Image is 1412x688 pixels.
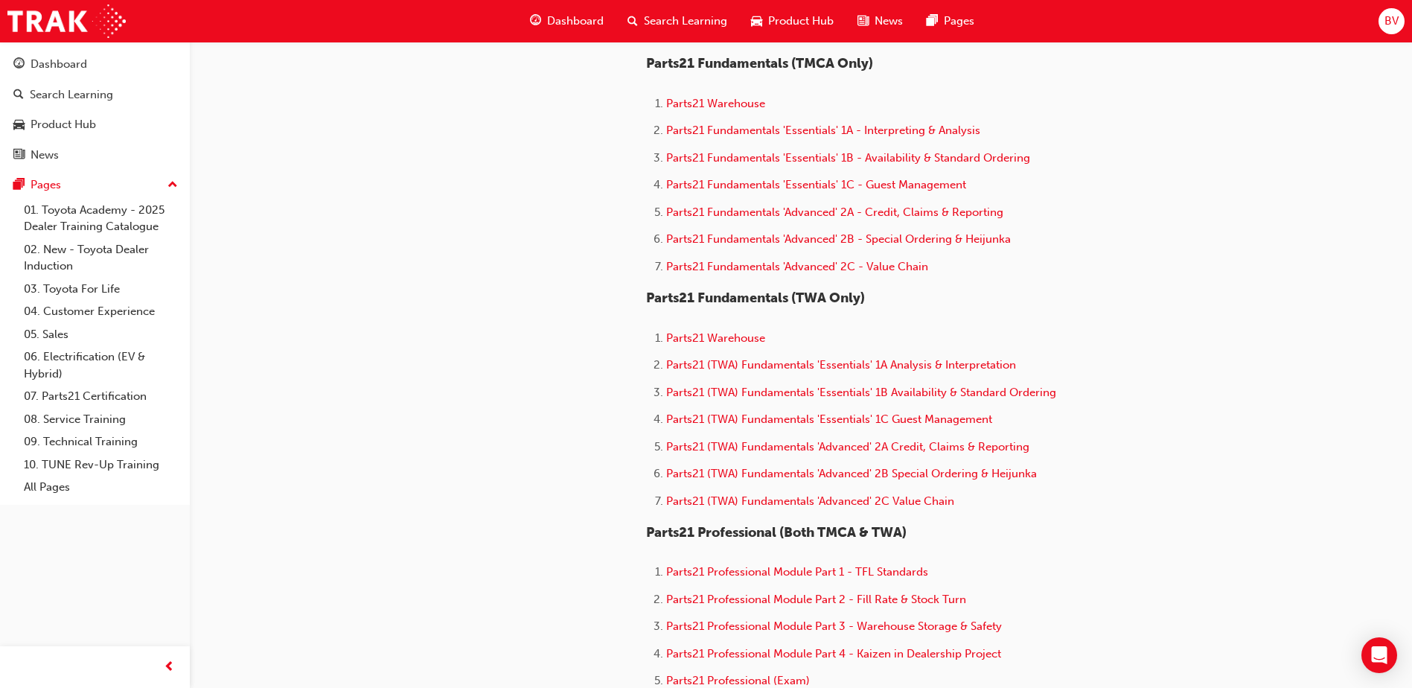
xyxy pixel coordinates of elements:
[875,13,903,30] span: News
[666,386,1056,399] a: Parts21 (TWA) Fundamentals 'Essentials' 1B Availability & Standard Ordering
[547,13,604,30] span: Dashboard
[666,124,980,137] a: Parts21 Fundamentals 'Essentials' 1A - Interpreting & Analysis
[646,55,873,71] span: Parts21 Fundamentals (TMCA Only)
[666,565,928,579] a: Parts21 Professional Module Part 1 - TFL Standards
[18,300,184,323] a: 04. Customer Experience
[164,658,175,677] span: prev-icon
[30,86,113,103] div: Search Learning
[666,206,1003,219] a: Parts21 Fundamentals 'Advanced' 2A - Credit, Claims & Reporting
[666,593,966,606] a: Parts21 Professional Module Part 2 - Fill Rate & Stock Turn
[18,385,184,408] a: 07. Parts21 Certification
[1379,8,1405,34] button: BV
[18,430,184,453] a: 09. Technical Training
[666,331,765,345] a: Parts21 Warehouse
[530,12,541,31] span: guage-icon
[666,97,765,110] a: Parts21 Warehouse
[644,13,727,30] span: Search Learning
[646,524,907,541] span: Parts21 Professional (Both TMCA & TWA)
[666,494,954,508] a: Parts21 (TWA) Fundamentals 'Advanced' 2C Value Chain
[13,118,25,132] span: car-icon
[18,199,184,238] a: 01. Toyota Academy - 2025 Dealer Training Catalogue
[857,12,869,31] span: news-icon
[7,4,126,38] img: Trak
[6,171,184,199] button: Pages
[666,440,1029,453] a: Parts21 (TWA) Fundamentals 'Advanced' 2A Credit, Claims & Reporting
[666,647,1001,660] a: Parts21 Professional Module Part 4 - Kaizen in Dealership Project
[13,89,24,102] span: search-icon
[739,6,846,36] a: car-iconProduct Hub
[6,141,184,169] a: News
[646,290,865,306] span: Parts21 Fundamentals (TWA Only)
[666,232,1011,246] a: Parts21 Fundamentals 'Advanced' 2B - Special Ordering & Heijunka
[666,674,810,687] a: Parts21 Professional (Exam)
[18,476,184,499] a: All Pages
[666,260,928,273] a: Parts21 Fundamentals 'Advanced' 2C - Value Chain
[18,408,184,431] a: 08. Service Training
[18,453,184,477] a: 10. TUNE Rev-Up Training
[666,619,1002,633] a: Parts21 Professional Module Part 3 - Warehouse Storage & Safety
[666,358,1016,372] a: Parts21 (TWA) Fundamentals 'Essentials' 1A Analysis & Interpretation
[666,413,992,426] a: Parts21 (TWA) Fundamentals 'Essentials' 1C Guest Management
[518,6,616,36] a: guage-iconDashboard
[18,278,184,301] a: 03. Toyota For Life
[6,48,184,171] button: DashboardSearch LearningProduct HubNews
[6,51,184,78] a: Dashboard
[13,149,25,162] span: news-icon
[18,345,184,385] a: 06. Electrification (EV & Hybrid)
[627,12,638,31] span: search-icon
[927,12,938,31] span: pages-icon
[1361,637,1397,673] div: Open Intercom Messenger
[13,58,25,71] span: guage-icon
[6,111,184,138] a: Product Hub
[846,6,915,36] a: news-iconNews
[768,13,834,30] span: Product Hub
[751,12,762,31] span: car-icon
[1384,13,1399,30] span: BV
[13,179,25,192] span: pages-icon
[616,6,739,36] a: search-iconSearch Learning
[666,151,1030,165] a: Parts21 Fundamentals 'Essentials' 1B - Availability & Standard Ordering
[167,176,178,195] span: up-icon
[31,116,96,133] div: Product Hub
[31,147,59,164] div: News
[915,6,986,36] a: pages-iconPages
[944,13,974,30] span: Pages
[666,178,966,191] a: Parts21 Fundamentals 'Essentials' 1C - Guest Management
[31,176,61,194] div: Pages
[6,81,184,109] a: Search Learning
[18,323,184,346] a: 05. Sales
[18,238,184,278] a: 02. New - Toyota Dealer Induction
[31,56,87,73] div: Dashboard
[666,467,1037,480] a: Parts21 (TWA) Fundamentals 'Advanced' 2B Special Ordering & Heijunka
